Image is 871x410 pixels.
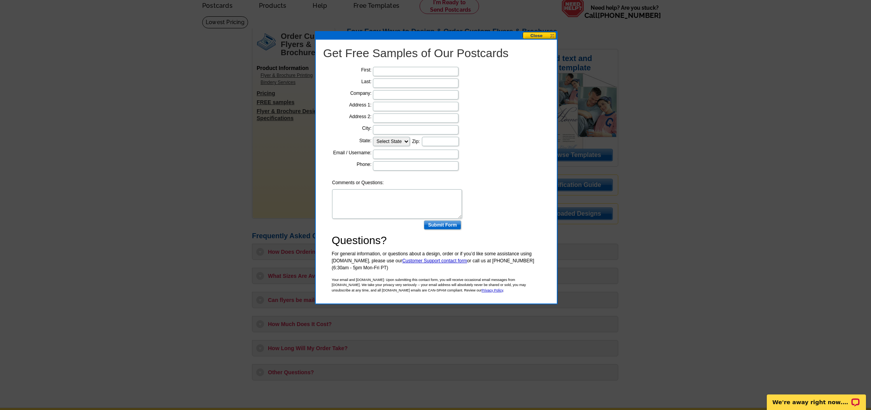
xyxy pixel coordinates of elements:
a: Privacy Policy [481,288,503,292]
input: Email / Username [373,150,458,159]
input: Zip Code [422,137,459,146]
label: Address 2: [349,113,371,120]
p: For general information, or questions about a design, order or if you’d like some assistance usin... [332,250,541,271]
label: Comments or Questions: [332,172,384,186]
label: State: [359,137,371,144]
span: Email / Username: [333,150,372,155]
label: Address 1: [349,101,371,108]
span: First: [361,67,372,73]
span: Your email and [DOMAIN_NAME]: Upon submitting this contact form, you will receive occasional emai... [332,278,526,292]
label: Zip: [412,138,420,145]
select: State [373,137,410,146]
label: Phone: [357,161,371,168]
label: Company: [350,90,372,97]
a: Customer Support contact form [402,258,467,263]
label: City: [362,125,371,132]
input: First Name [373,67,458,76]
h3: Questions? [332,234,541,247]
input: Address Line 1 [373,102,458,111]
h1: Get Free Samples of Our Postcards [323,46,549,60]
input: Submit Form [424,220,461,230]
input: Last Name [373,79,458,88]
iframe: LiveChat chat widget [762,386,871,410]
input: City [373,125,458,134]
label: Last: [361,78,371,85]
input: Phone Number [373,161,458,171]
